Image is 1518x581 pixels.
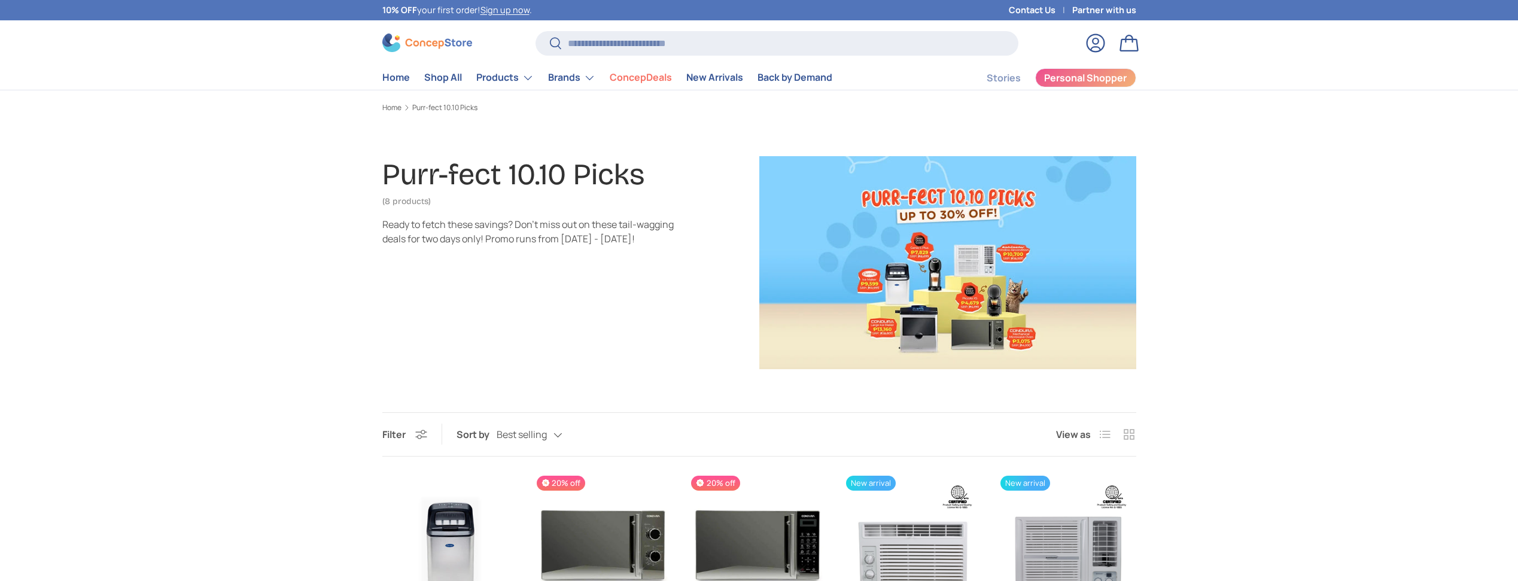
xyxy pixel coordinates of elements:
[497,424,586,445] button: Best selling
[1072,4,1136,17] a: Partner with us
[382,66,410,89] a: Home
[382,196,431,206] span: (8 products)
[382,4,532,17] p: your first order! .
[958,66,1136,90] nav: Secondary
[412,104,477,111] a: Purr-fect 10.10 Picks
[759,156,1136,369] img: Purr-fect 10.10 Picks
[382,4,417,16] strong: 10% OFF
[537,476,585,491] span: 20% off
[457,427,497,442] label: Sort by
[987,66,1021,90] a: Stories
[541,66,603,90] summary: Brands
[469,66,541,90] summary: Products
[1035,68,1136,87] a: Personal Shopper
[382,34,472,52] img: ConcepStore
[382,102,1136,113] nav: Breadcrumbs
[1056,427,1091,442] span: View as
[382,218,674,245] span: Ready to fetch these savings? Don't miss out on these tail-wagging deals for two days only! Promo...
[758,66,832,89] a: Back by Demand
[686,66,743,89] a: New Arrivals
[1009,4,1072,17] a: Contact Us
[1000,476,1050,491] span: New arrival
[497,429,547,440] span: Best selling
[382,66,832,90] nav: Primary
[382,157,644,192] h1: Purr-fect 10.10 Picks
[382,428,406,441] span: Filter
[480,4,530,16] a: Sign up now
[382,428,427,441] button: Filter
[846,476,896,491] span: New arrival
[548,66,595,90] a: Brands
[382,104,401,111] a: Home
[424,66,462,89] a: Shop All
[610,66,672,89] a: ConcepDeals
[691,476,740,491] span: 20% off
[476,66,534,90] a: Products
[1044,73,1127,83] span: Personal Shopper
